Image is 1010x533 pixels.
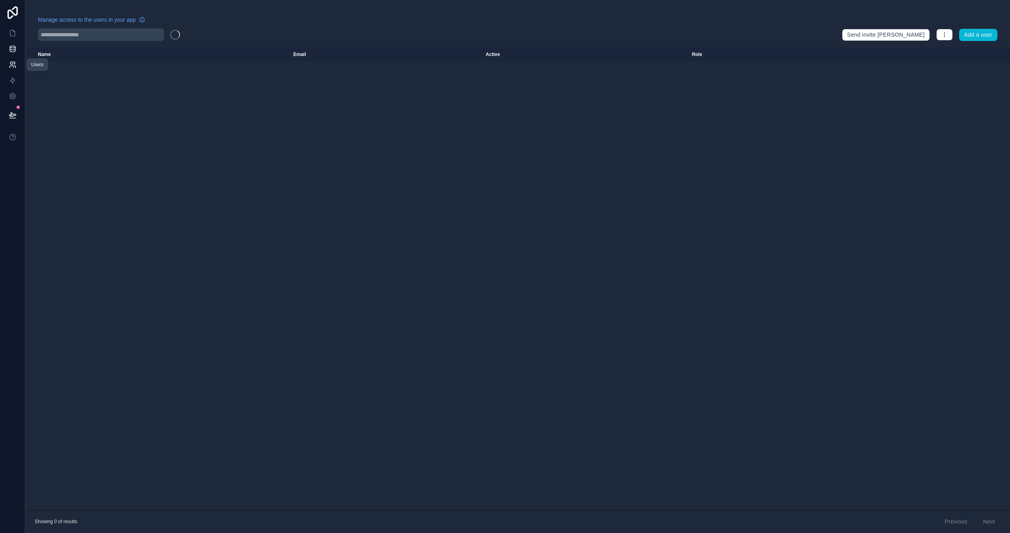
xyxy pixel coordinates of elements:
[38,16,136,24] span: Manage access to the users in your app
[959,29,997,41] button: Add a user
[25,47,1010,510] div: scrollable content
[38,16,145,24] a: Manage access to the users in your app
[35,518,77,525] span: Showing 0 of results
[31,61,43,68] div: Users
[687,47,859,61] th: Role
[481,47,687,61] th: Active
[289,47,481,61] th: Email
[842,29,930,41] button: Send invite [PERSON_NAME]
[25,47,289,61] th: Name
